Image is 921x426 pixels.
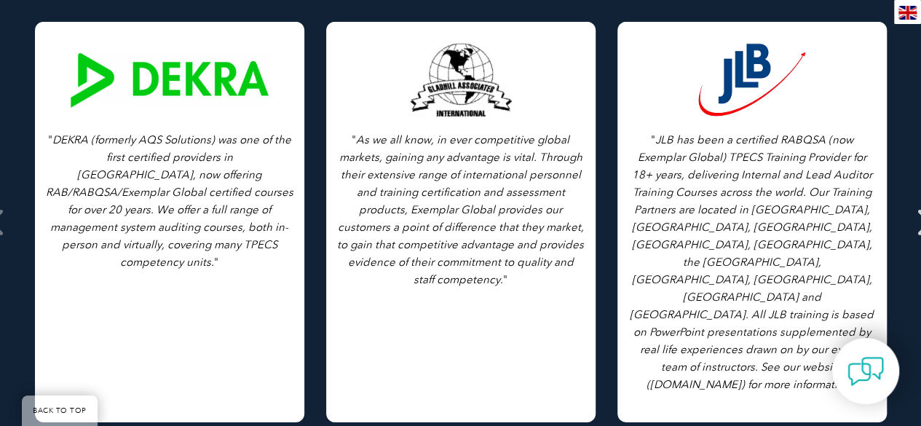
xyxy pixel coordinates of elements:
i: DEKRA (formerly AQS Solutions) was one of the first certified providers in [GEOGRAPHIC_DATA], now... [46,133,293,269]
a: BACK TO TOP [22,395,98,426]
p: " " [46,131,293,271]
p: " " [337,131,585,288]
img: contact-chat.png [847,353,884,390]
i: As we all know, in ever competitive global markets, gaining any advantage is vital. Through their... [337,133,584,286]
p: " " [628,131,876,393]
i: JLB has been a certified RABQSA (now Exemplar Global) TPECS Training Provider for 18+ years, deli... [630,133,874,391]
img: en [898,6,917,20]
